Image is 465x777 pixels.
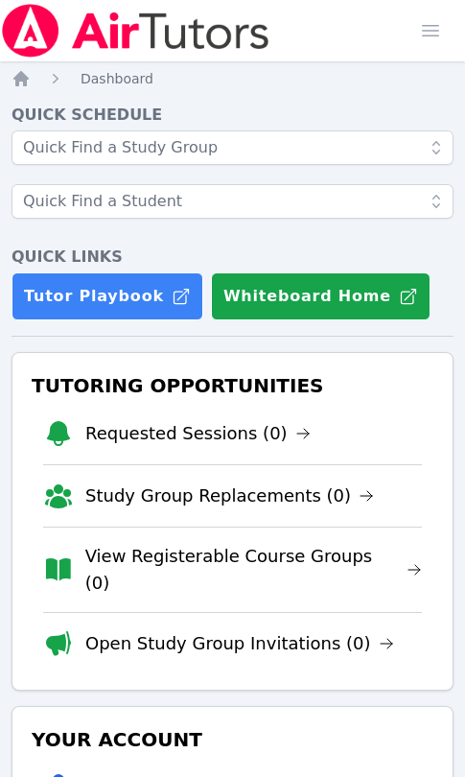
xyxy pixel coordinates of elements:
a: View Registerable Course Groups (0) [85,543,422,597]
h3: Tutoring Opportunities [28,368,437,403]
span: Dashboard [81,71,153,86]
h4: Quick Links [12,246,453,269]
input: Quick Find a Student [12,184,453,219]
h4: Quick Schedule [12,104,453,127]
a: Dashboard [81,69,153,88]
button: Whiteboard Home [211,272,430,320]
a: Requested Sessions (0) [85,420,311,447]
input: Quick Find a Study Group [12,130,453,165]
h3: Your Account [28,722,437,757]
nav: Breadcrumb [12,69,453,88]
a: Open Study Group Invitations (0) [85,630,394,657]
a: Tutor Playbook [12,272,203,320]
a: Study Group Replacements (0) [85,483,374,509]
